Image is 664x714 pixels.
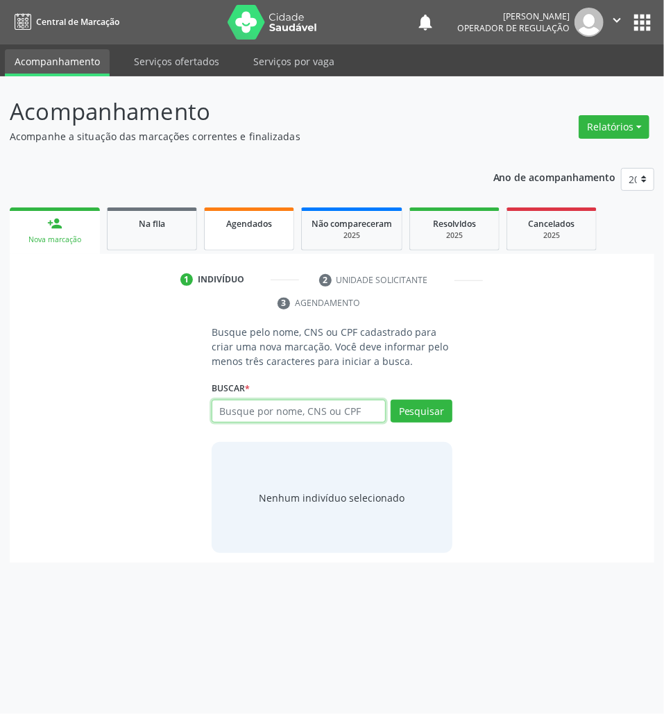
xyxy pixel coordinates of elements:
[5,49,110,76] a: Acompanhamento
[124,49,229,74] a: Serviços ofertados
[212,378,250,400] label: Buscar
[139,218,165,230] span: Na fila
[312,230,392,241] div: 2025
[10,10,119,33] a: Central de Marcação
[226,218,272,230] span: Agendados
[529,218,575,230] span: Cancelados
[198,273,244,286] div: Indivíduo
[457,22,570,34] span: Operador de regulação
[493,168,616,185] p: Ano de acompanhamento
[10,129,461,144] p: Acompanhe a situação das marcações correntes e finalizadas
[47,216,62,231] div: person_add
[212,400,386,423] input: Busque por nome, CNS ou CPF
[457,10,570,22] div: [PERSON_NAME]
[312,218,392,230] span: Não compareceram
[517,230,586,241] div: 2025
[574,8,604,37] img: img
[579,115,649,139] button: Relatórios
[36,16,119,28] span: Central de Marcação
[259,491,405,505] div: Nenhum indivíduo selecionado
[416,12,435,32] button: notifications
[604,8,630,37] button: 
[10,94,461,129] p: Acompanhamento
[180,273,193,286] div: 1
[244,49,344,74] a: Serviços por vaga
[212,325,452,368] p: Busque pelo nome, CNS ou CPF cadastrado para criar uma nova marcação. Você deve informar pelo men...
[609,12,624,28] i: 
[19,235,90,245] div: Nova marcação
[433,218,476,230] span: Resolvidos
[420,230,489,241] div: 2025
[391,400,452,423] button: Pesquisar
[630,10,654,35] button: apps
